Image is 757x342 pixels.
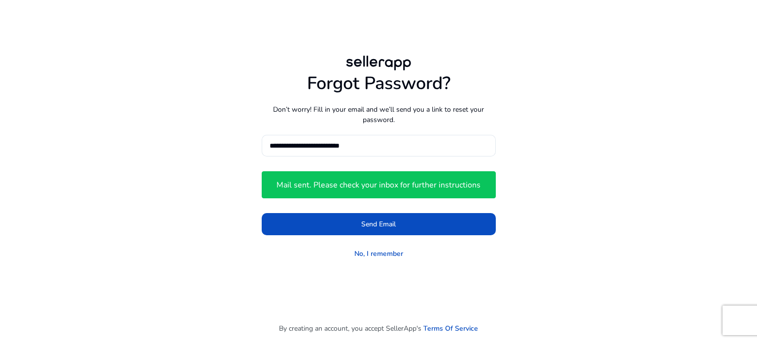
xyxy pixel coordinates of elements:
[262,213,496,235] button: Send Email
[361,219,396,229] span: Send Email
[354,249,403,259] a: No, I remember
[262,104,496,125] p: Don’t worry! Fill in your email and we’ll send you a link to reset your password.
[423,323,478,334] a: Terms Of Service
[262,73,496,94] h1: Forgot Password?
[276,181,481,190] h4: Mail sent. Please check your inbox for further instructions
